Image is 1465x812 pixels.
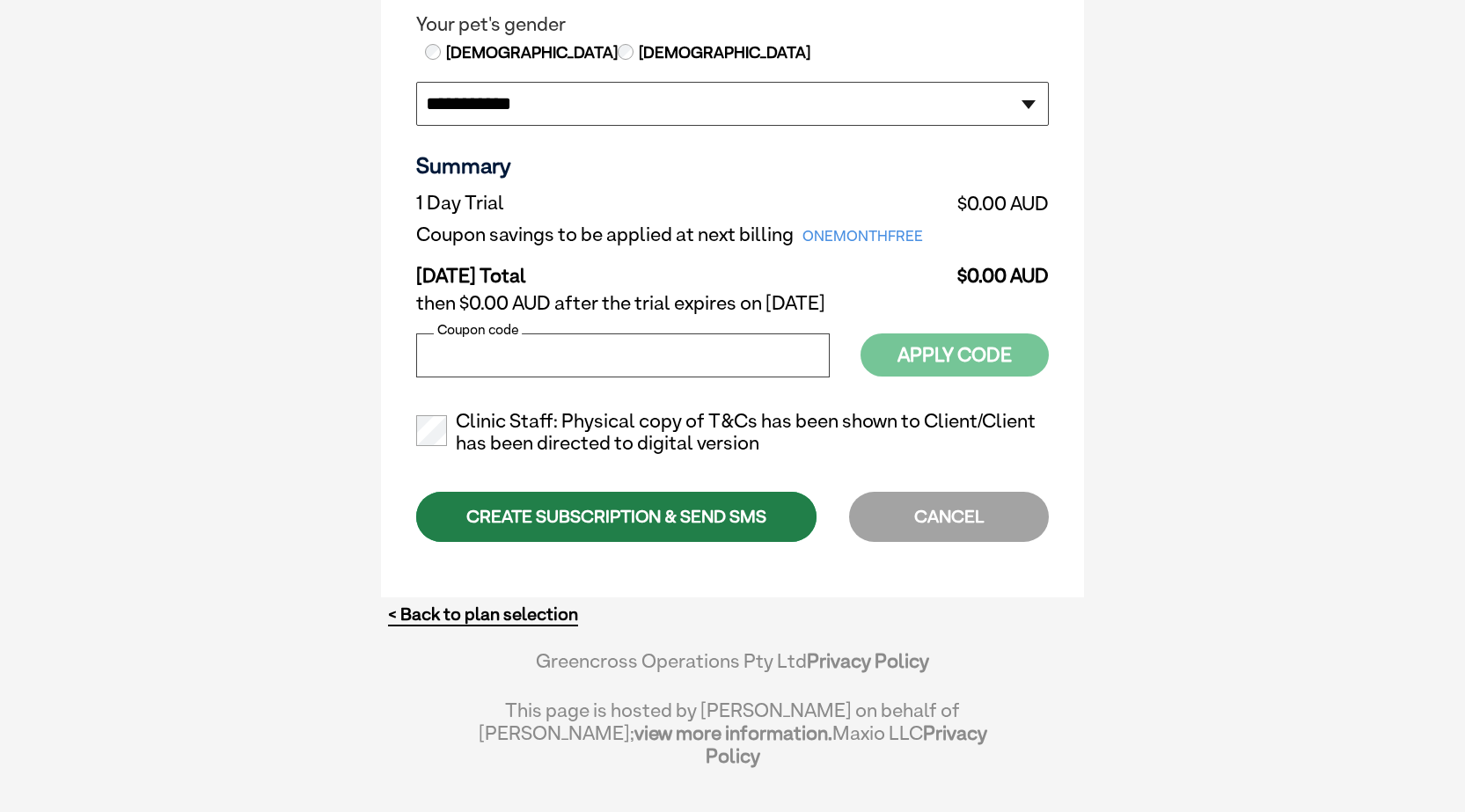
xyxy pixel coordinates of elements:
td: [DATE] Total [416,251,950,288]
td: $0.00 AUD [950,251,1049,288]
td: $0.00 AUD [950,187,1049,219]
div: Greencross Operations Pty Ltd [478,649,987,690]
a: view more information. [634,721,832,744]
a: Privacy Policy [706,721,987,767]
div: CANCEL [849,492,1049,542]
a: Privacy Policy [807,649,929,672]
legend: Your pet's gender [416,13,1049,36]
button: Apply Code [861,333,1049,377]
h3: Summary [416,152,1049,179]
div: This page is hosted by [PERSON_NAME] on behalf of [PERSON_NAME]; Maxio LLC [478,690,987,767]
td: Coupon savings to be applied at next billing [416,219,950,251]
a: < Back to plan selection [388,604,578,625]
input: Clinic Staff: Physical copy of T&Cs has been shown to Client/Client has been directed to digital ... [416,415,447,446]
label: Coupon code [434,322,522,338]
td: then $0.00 AUD after the trial expires on [DATE] [416,288,1049,319]
label: Clinic Staff: Physical copy of T&Cs has been shown to Client/Client has been directed to digital ... [416,410,1049,456]
span: ONEMONTHFREE [794,224,932,249]
div: CREATE SUBSCRIPTION & SEND SMS [416,492,817,542]
td: 1 Day Trial [416,187,950,219]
